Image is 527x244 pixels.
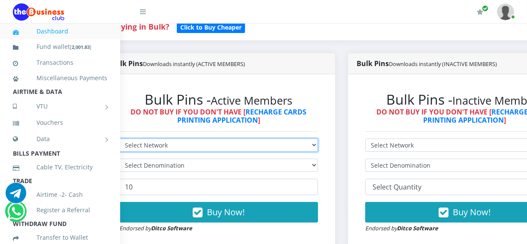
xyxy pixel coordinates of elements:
a: Transactions [13,53,107,72]
span: Renew/Upgrade Subscription [482,5,488,12]
a: Click to Buy Cheaper [177,21,245,32]
small: Downloads instantly (INACTIVE MEMBERS) [389,60,497,68]
strong: Ditco Software [151,224,192,232]
span: Buy Now! [453,206,491,218]
a: Cable TV, Electricity [13,157,107,177]
a: Vouchers [13,113,107,133]
h2: Bulk Pins - [119,91,318,108]
strong: DO NOT BUY IF YOU DON'T HAVE [ ] [131,107,307,125]
small: [ ] [70,44,91,50]
a: Airtime -2- Cash [13,185,107,205]
a: Register a Referral [13,200,107,220]
strong: Bulk Pins [357,59,497,68]
a: VTU [13,96,107,117]
a: Dashboard [13,21,107,41]
button: Buy Now! [119,202,318,223]
a: Chat for support [7,208,25,222]
small: Endorsed by [365,224,438,232]
span: Buy Now! [207,206,245,218]
strong: Buying in Bulk? [111,21,169,32]
small: Active Members [211,93,293,108]
a: RECHARGE CARDS PRINTING APPLICATION [177,107,307,125]
a: Chat for support [6,189,26,203]
a: Data [13,128,107,150]
a: Fund wallet[2,001.83] [13,37,107,57]
b: Click to Buy Cheaper [180,23,242,31]
strong: Bulk Pins [111,59,245,68]
i: Renew/Upgrade Subscription [477,9,483,15]
strong: Ditco Software [397,224,438,232]
small: Endorsed by [119,224,192,232]
b: 2,001.83 [72,44,90,50]
small: Downloads instantly (ACTIVE MEMBERS) [143,60,245,68]
input: Enter Quantity [119,179,318,195]
img: Logo [13,3,64,21]
img: User [497,3,514,20]
a: Miscellaneous Payments [13,68,107,88]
